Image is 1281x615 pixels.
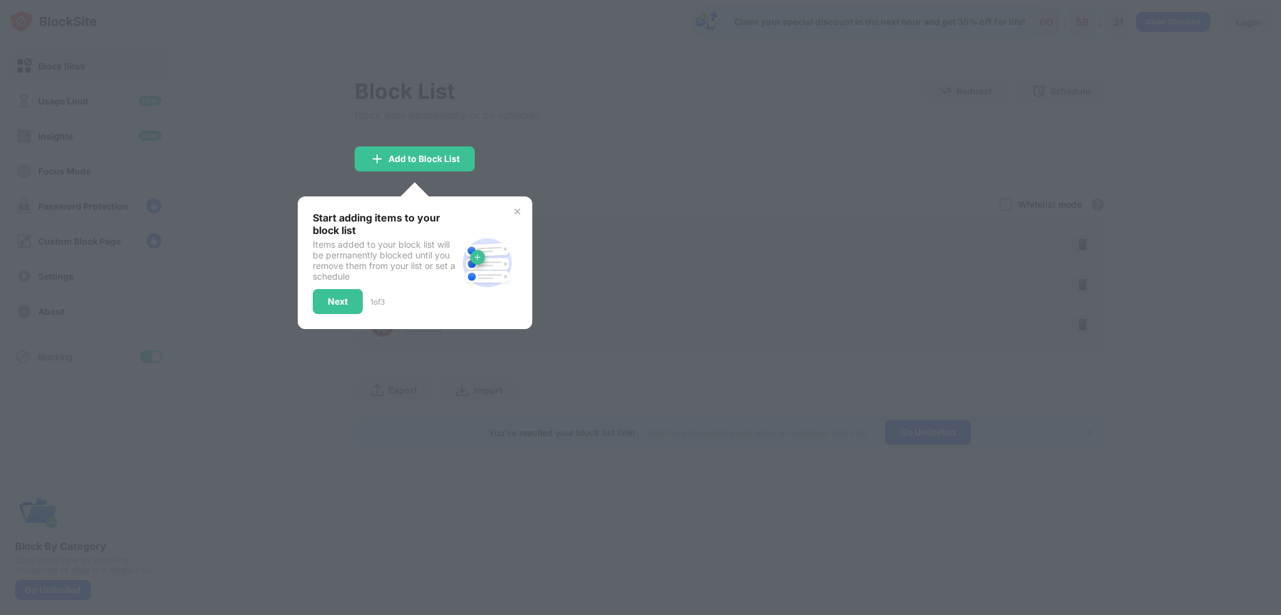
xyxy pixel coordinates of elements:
img: x-button.svg [512,206,522,216]
img: block-site.svg [457,233,517,293]
div: Next [328,297,348,307]
div: 1 of 3 [370,297,385,307]
div: Add to Block List [388,154,460,164]
div: Start adding items to your block list [313,211,457,236]
div: Items added to your block list will be permanently blocked until you remove them from your list o... [313,239,457,282]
